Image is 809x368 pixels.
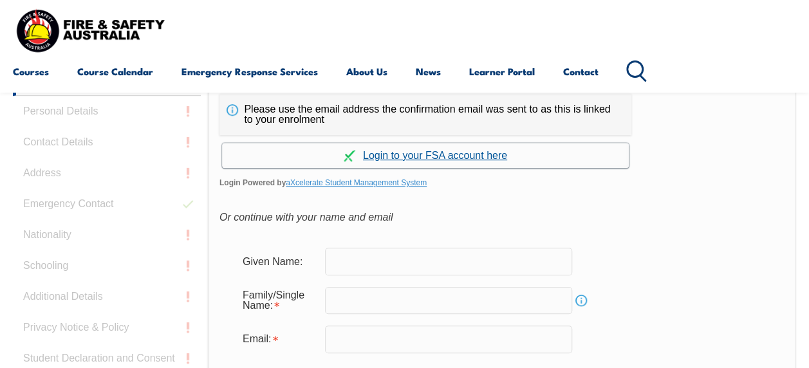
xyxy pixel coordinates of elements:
div: Or continue with your name and email [219,208,785,227]
a: aXcelerate Student Management System [286,178,427,187]
div: Family/Single Name is required. [232,283,325,318]
div: Given Name: [232,249,325,273]
a: Course Calendar [77,56,153,87]
div: Email is required. [232,327,325,351]
div: Please use the email address the confirmation email was sent to as this is linked to your enrolment [219,94,631,135]
a: About Us [346,56,387,87]
a: Learner Portal [469,56,535,87]
a: Info [572,291,590,309]
img: Log in withaxcelerate [344,150,355,161]
a: Courses [13,56,49,87]
a: Emergency Response Services [181,56,318,87]
span: Login Powered by [219,173,785,192]
a: Contact [563,56,599,87]
a: News [416,56,441,87]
